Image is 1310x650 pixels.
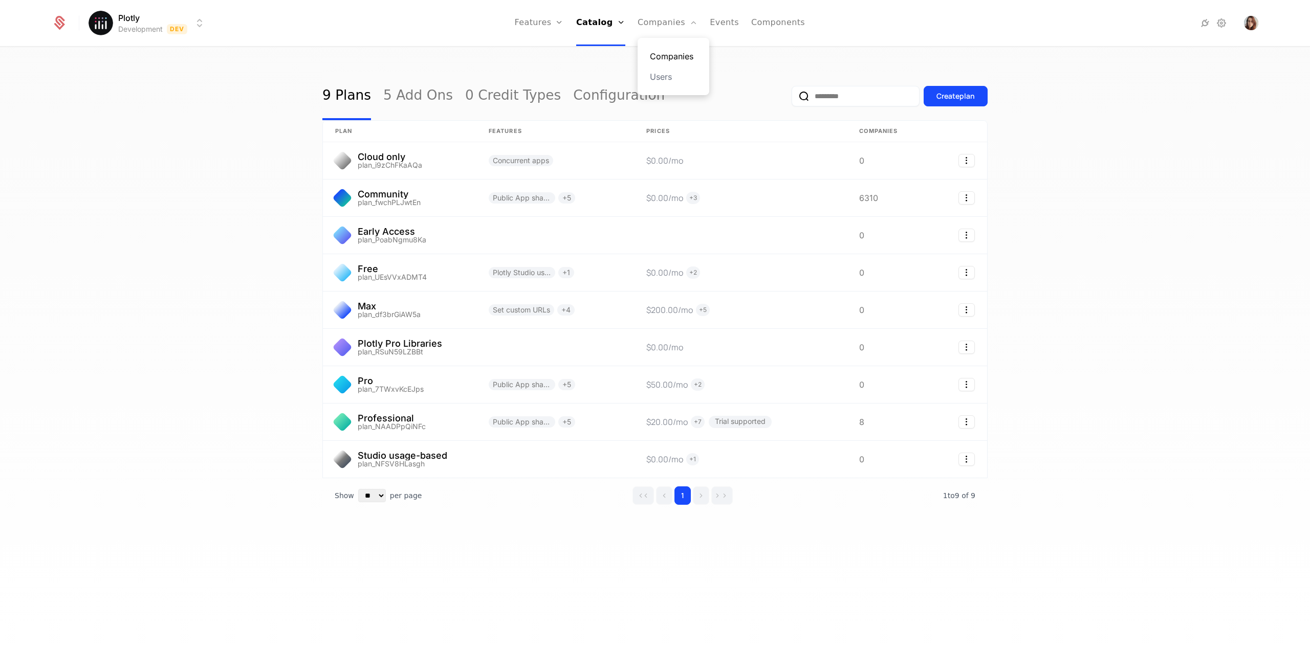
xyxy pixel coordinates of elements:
[650,50,697,62] a: Companies
[958,154,975,167] button: Select action
[958,341,975,354] button: Select action
[632,486,654,505] button: Go to first page
[465,72,561,120] a: 0 Credit Types
[358,489,386,502] select: Select page size
[322,478,988,513] div: Table pagination
[943,491,971,500] span: 1 to 9 of
[958,229,975,242] button: Select action
[936,91,975,101] div: Create plan
[958,266,975,279] button: Select action
[958,378,975,391] button: Select action
[1244,16,1258,30] button: Open user button
[476,121,634,142] th: Features
[335,490,354,501] span: Show
[634,121,847,142] th: Prices
[650,71,697,83] a: Users
[89,11,113,35] img: Plotly
[943,491,975,500] span: 9
[383,72,453,120] a: 5 Add Ons
[1199,17,1211,29] a: Integrations
[674,486,691,505] button: Go to page 1
[573,72,665,120] a: Configuration
[656,486,672,505] button: Go to previous page
[1244,16,1258,30] img: Jessica Beaudoin
[958,453,975,466] button: Select action
[390,490,422,501] span: per page
[92,12,206,34] button: Select environment
[924,86,988,106] button: Createplan
[323,121,476,142] th: plan
[693,486,709,505] button: Go to next page
[167,24,188,34] span: Dev
[322,72,371,120] a: 9 Plans
[632,486,733,505] div: Page navigation
[711,486,733,505] button: Go to last page
[118,12,140,24] span: Plotly
[958,415,975,429] button: Select action
[958,191,975,205] button: Select action
[847,121,929,142] th: Companies
[1215,17,1228,29] a: Settings
[118,24,163,34] div: Development
[958,303,975,317] button: Select action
